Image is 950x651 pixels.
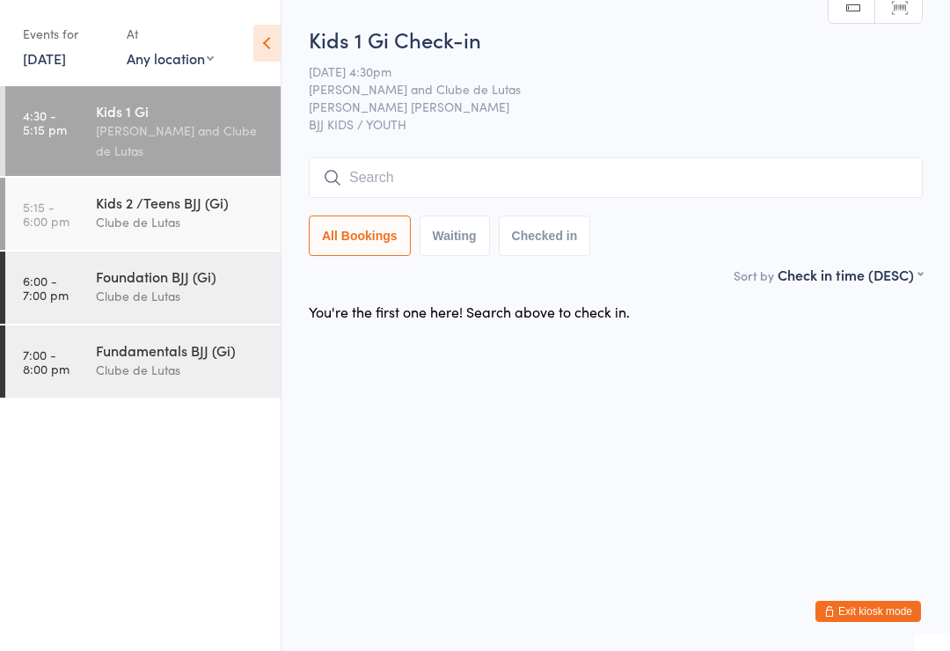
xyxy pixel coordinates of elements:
[23,48,66,68] a: [DATE]
[815,601,921,622] button: Exit kiosk mode
[127,19,214,48] div: At
[309,216,411,256] button: All Bookings
[309,62,895,80] span: [DATE] 4:30pm
[309,98,895,115] span: [PERSON_NAME] [PERSON_NAME]
[778,265,923,284] div: Check in time (DESC)
[96,121,266,161] div: [PERSON_NAME] and Clube de Lutas
[127,48,214,68] div: Any location
[96,212,266,232] div: Clube de Lutas
[23,19,109,48] div: Events for
[309,115,923,133] span: BJJ KIDS / YOUTH
[96,286,266,306] div: Clube de Lutas
[96,101,266,121] div: Kids 1 Gi
[309,302,630,321] div: You're the first one here! Search above to check in.
[420,216,490,256] button: Waiting
[309,157,923,198] input: Search
[96,193,266,212] div: Kids 2 /Teens BJJ (Gi)
[5,178,281,250] a: 5:15 -6:00 pmKids 2 /Teens BJJ (Gi)Clube de Lutas
[309,25,923,54] h2: Kids 1 Gi Check-in
[5,86,281,176] a: 4:30 -5:15 pmKids 1 Gi[PERSON_NAME] and Clube de Lutas
[23,274,69,302] time: 6:00 - 7:00 pm
[23,200,69,228] time: 5:15 - 6:00 pm
[96,267,266,286] div: Foundation BJJ (Gi)
[23,108,67,136] time: 4:30 - 5:15 pm
[5,325,281,398] a: 7:00 -8:00 pmFundamentals BJJ (Gi)Clube de Lutas
[96,340,266,360] div: Fundamentals BJJ (Gi)
[734,267,774,284] label: Sort by
[23,347,69,376] time: 7:00 - 8:00 pm
[96,360,266,380] div: Clube de Lutas
[309,80,895,98] span: [PERSON_NAME] and Clube de Lutas
[5,252,281,324] a: 6:00 -7:00 pmFoundation BJJ (Gi)Clube de Lutas
[499,216,591,256] button: Checked in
